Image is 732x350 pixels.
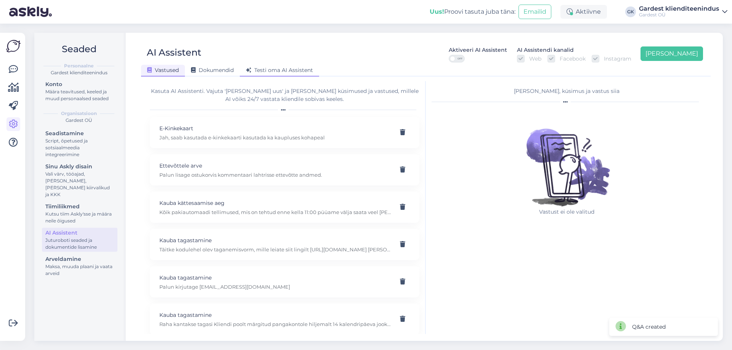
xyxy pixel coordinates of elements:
div: Gardest OÜ [40,117,117,124]
div: Aktiveeri AI Assistent [449,46,507,54]
div: Sinu Askly disain [45,163,114,171]
div: Proovi tasuta juba täna: [430,7,515,16]
div: Kutsu tiim Askly'sse ja määra neile õigused [45,211,114,224]
div: E-KinkekaartJah, saab kasutada e-kinkekaarti kasutada ka kaupluses kohapeal [150,117,419,148]
p: Raha kantakse tagasi Kliendi poolt märgitud pangakontole hiljemalt 14 kalendripäeva jooksul alate... [159,321,392,328]
p: Kauba kättesaamise aeg [159,199,392,207]
div: Gardest klienditeenindus [639,6,719,12]
div: Ettevõttele arvePalun lisage ostukorvis kommentaari lahtrisse ettevõtte andmed. [150,154,419,185]
a: ArveldamineMaksa, muuda plaani ja vaata arveid [42,254,117,278]
a: AI AssistentJuturoboti seaded ja dokumentide lisamine [42,228,117,252]
div: Kauba tagastamineTäitke kodulehel olev taganemisvorm, mille leiate siit lingilt [URL][DOMAIN_NAME... [150,229,419,260]
div: Konto [45,80,114,88]
p: Vastust ei ole valitud [517,208,616,216]
div: Kauba tagastaminePalun kirjutage [EMAIL_ADDRESS][DOMAIN_NAME] [150,266,419,297]
p: Ettevõttele arve [159,161,392,170]
a: TiimiliikmedKutsu tiim Askly'sse ja määra neile õigused [42,201,117,225]
div: Gardest klienditeenindus [40,69,117,76]
div: Seadistamine [45,129,114,137]
b: Uus! [430,8,444,15]
div: Maksa, muuda plaani ja vaata arveid [45,263,114,277]
p: Kõik pakiautomaadi tellimused, mis on tehtud enne kella 11:00 püüame välja saata veel [PERSON_NAM... [159,209,392,216]
span: OFF [455,55,464,62]
p: Jah, saab kasutada e-kinkekaarti kasutada ka kaupluses kohapeal [159,134,392,141]
div: [PERSON_NAME], küsimus ja vastus siia [432,87,702,95]
div: Q&A created [632,323,666,331]
p: Palun kirjutage [EMAIL_ADDRESS][DOMAIN_NAME] [159,283,392,290]
div: Juturoboti seaded ja dokumentide lisamine [45,237,114,251]
button: Emailid [518,5,551,19]
h2: Seaded [40,42,117,56]
p: Kauba tagastamine [159,311,392,319]
label: Instagram [599,55,631,62]
a: Sinu Askly disainVali värv, tööajad, [PERSON_NAME], [PERSON_NAME] kiirvalikud ja KKK [42,161,117,199]
p: Kauba tagastamine [159,273,392,282]
div: Gardest OÜ [639,12,719,18]
span: Dokumendid [191,67,234,74]
div: Aktiivne [560,5,607,19]
label: Facebook [555,55,586,62]
div: GK [625,6,636,17]
div: AI Assistent [45,229,114,237]
div: Määra teavitused, keeled ja muud personaalsed seaded [45,88,114,102]
div: Vali värv, tööajad, [PERSON_NAME], [PERSON_NAME] kiirvalikud ja KKK [45,171,114,198]
p: E-Kinkekaart [159,124,392,133]
div: Kauba kättesaamise aegKõik pakiautomaadi tellimused, mis on tehtud enne kella 11:00 püüame välja ... [150,192,419,223]
div: Script, õpetused ja sotsiaalmeedia integreerimine [45,137,114,158]
div: Kasuta AI Assistenti. Vajuta '[PERSON_NAME] uus' ja [PERSON_NAME] küsimused ja vastused, millele ... [150,87,419,103]
div: AI Assistent [147,45,201,62]
b: Organisatsioon [61,110,97,117]
div: AI Assistendi kanalid [517,46,574,54]
label: Web [525,55,541,62]
button: [PERSON_NAME] [640,46,703,61]
div: Tiimiliikmed [45,203,114,211]
img: Askly Logo [6,39,21,53]
a: KontoMäära teavitused, keeled ja muud personaalsed seaded [42,79,117,103]
p: Kauba tagastamine [159,236,392,245]
b: Personaalne [64,62,94,69]
a: SeadistamineScript, õpetused ja sotsiaalmeedia integreerimine [42,128,117,159]
a: Gardest klienditeenindusGardest OÜ [639,6,727,18]
div: Arveldamine [45,255,114,263]
p: Täitke kodulehel olev taganemisvorm, mille leiate siit lingilt [URL][DOMAIN_NAME] [PERSON_NAME] p... [159,246,392,253]
span: Vastused [147,67,179,74]
p: Palun lisage ostukorvis kommentaari lahtrisse ettevõtte andmed. [159,171,392,178]
img: No qna [517,109,616,208]
div: Kauba tagastamineRaha kantakse tagasi Kliendi poolt märgitud pangakontole hiljemalt 14 kalendripä... [150,304,419,335]
span: Testi oma AI Assistent [246,67,313,74]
